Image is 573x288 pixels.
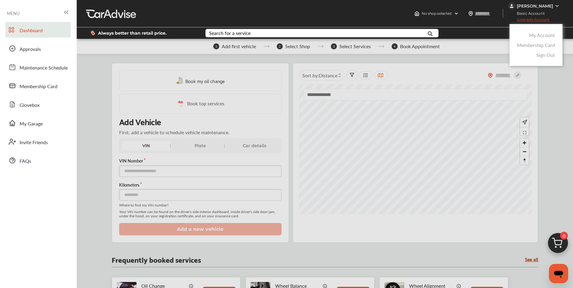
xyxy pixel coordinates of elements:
[91,30,95,36] img: dollor_label_vector.a70140d1.svg
[549,264,568,283] iframe: Button to launch messaging window
[517,42,555,48] a: Membership Card
[98,31,167,35] span: Always better than retail price.
[20,45,41,53] span: Approvals
[544,230,572,259] img: cart_icon.3d0951e8.svg
[5,59,71,75] a: Maintenance Schedule
[5,134,71,150] a: Invite Friends
[20,64,68,72] span: Maintenance Schedule
[20,139,48,147] span: Invite Friends
[5,41,71,56] a: Approvals
[536,51,555,58] a: Sign Out
[209,31,251,36] div: Search for a service
[5,115,71,131] a: My Garage
[20,27,43,35] span: Dashboard
[20,120,43,128] span: My Garage
[5,97,71,112] a: Glovebox
[5,153,71,168] a: FAQs
[529,32,555,39] a: My Account
[560,232,568,240] span: 0
[5,22,71,38] a: Dashboard
[7,11,20,16] span: MENU
[20,83,57,91] span: Membership Card
[20,157,31,165] span: FAQs
[20,101,40,109] span: Glovebox
[5,78,71,94] a: Membership Card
